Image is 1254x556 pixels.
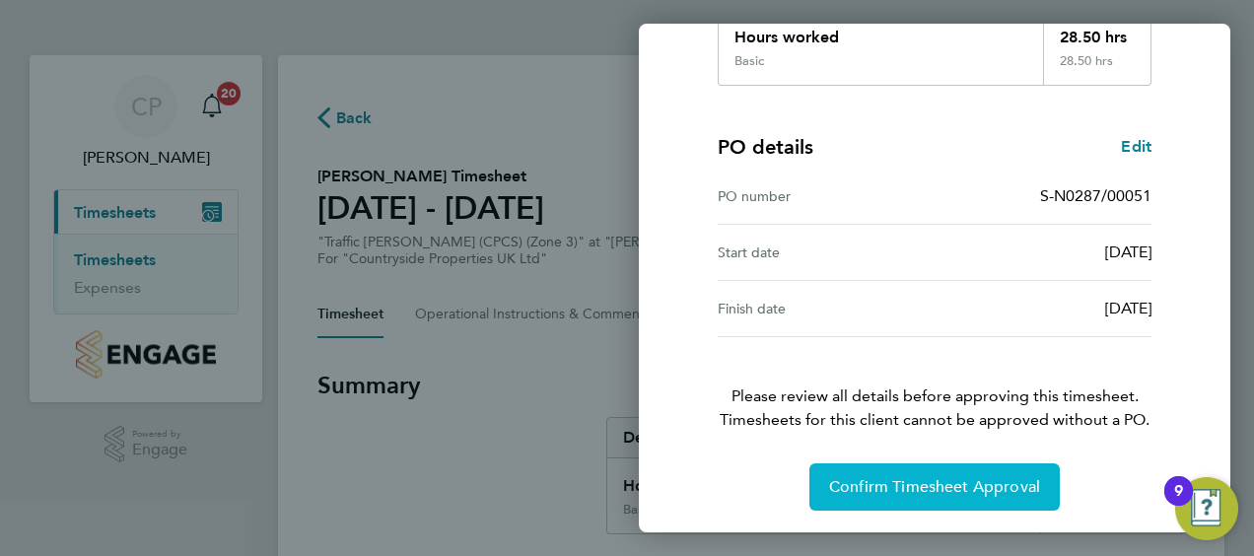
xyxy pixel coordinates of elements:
[1121,137,1151,156] span: Edit
[1121,135,1151,159] a: Edit
[829,477,1040,497] span: Confirm Timesheet Approval
[935,241,1151,264] div: [DATE]
[1040,186,1151,205] span: S-N0287/00051
[809,463,1060,511] button: Confirm Timesheet Approval
[718,133,813,161] h4: PO details
[719,10,1043,53] div: Hours worked
[1043,10,1151,53] div: 28.50 hrs
[718,184,935,208] div: PO number
[734,53,764,69] div: Basic
[718,241,935,264] div: Start date
[935,297,1151,320] div: [DATE]
[718,297,935,320] div: Finish date
[1174,491,1183,517] div: 9
[694,337,1175,432] p: Please review all details before approving this timesheet.
[1043,53,1151,85] div: 28.50 hrs
[694,408,1175,432] span: Timesheets for this client cannot be approved without a PO.
[1175,477,1238,540] button: Open Resource Center, 9 new notifications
